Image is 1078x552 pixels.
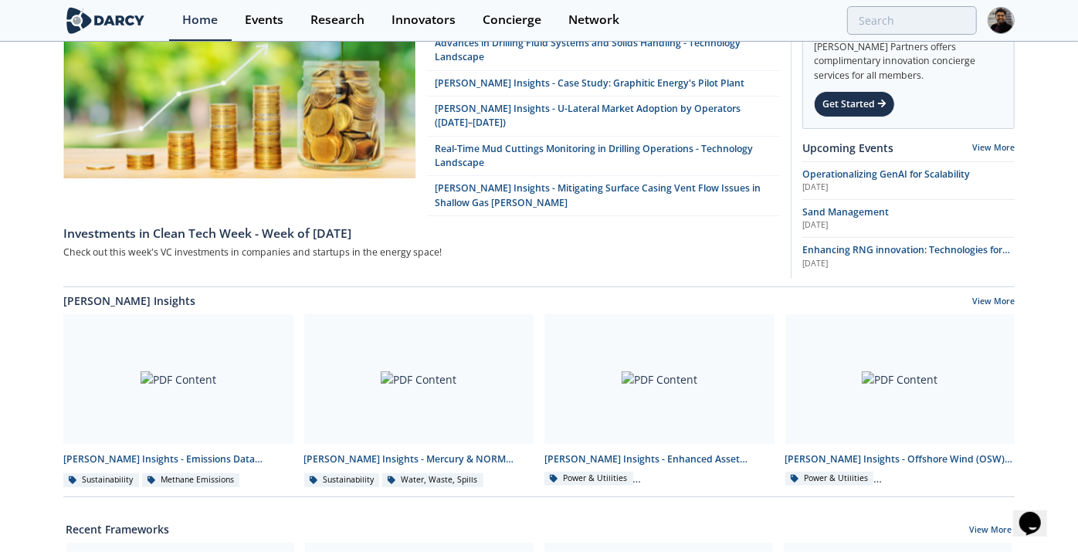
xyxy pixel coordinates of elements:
div: Power & Utilities [785,472,874,486]
div: Check out this week's VC investments in companies and startups in the energy space! [63,242,780,262]
input: Advanced Search [847,6,977,35]
div: [PERSON_NAME] Partners offers complimentary innovation concierge services for all members. [814,32,1003,83]
a: [PERSON_NAME] Insights - Case Study: Graphitic Energy's Pilot Plant [427,71,780,97]
div: Events [245,14,283,26]
a: View More [970,524,1012,538]
a: View More [972,296,1015,310]
div: [PERSON_NAME] Insights - Emissions Data Integration [63,452,293,466]
a: PDF Content [PERSON_NAME] Insights - Offshore Wind (OSW) and Networks Power & Utilities [780,314,1021,488]
a: [PERSON_NAME] Insights - Mitigating Surface Casing Vent Flow Issues in Shallow Gas [PERSON_NAME] [427,176,780,216]
img: Profile [988,7,1015,34]
a: [PERSON_NAME] Insights [63,293,195,309]
a: Advances in Drilling Fluid Systems and Solids Handling - Technology Landscape [427,31,780,71]
div: Get Started [814,91,895,117]
div: [PERSON_NAME] Insights - Enhanced Asset Management (O&M) for Onshore Wind Farms [544,452,775,466]
span: Operationalizing GenAI for Scalability [802,168,970,181]
div: [DATE] [802,219,1015,232]
div: Concierge [483,14,541,26]
div: Power & Utilities [544,472,633,486]
iframe: chat widget [1013,490,1063,537]
a: Operationalizing GenAI for Scalability [DATE] [802,168,1015,194]
img: logo-wide.svg [63,7,147,34]
div: [PERSON_NAME] Insights - Mercury & NORM Detection and [MEDICAL_DATA] [304,452,534,466]
div: Investments in Clean Tech Week - Week of [DATE] [63,225,780,243]
span: Enhancing RNG innovation: Technologies for Sustainable Energy [802,243,1010,270]
a: Investments in Clean Tech Week - Week of [DATE] [63,216,780,242]
span: Sand Management [802,205,889,218]
a: View More [972,142,1015,153]
div: Innovators [392,14,456,26]
div: Sustainability [63,473,139,487]
a: Upcoming Events [802,140,893,156]
a: PDF Content [PERSON_NAME] Insights - Emissions Data Integration Sustainability Methane Emissions [58,314,299,488]
a: [PERSON_NAME] Insights - U-Lateral Market Adoption by Operators ([DATE]–[DATE]) [427,97,780,137]
div: [DATE] [802,258,1015,270]
a: Sand Management [DATE] [802,205,1015,232]
div: Water, Waste, Spills [382,473,483,487]
a: Enhancing RNG innovation: Technologies for Sustainable Energy [DATE] [802,243,1015,269]
a: PDF Content [PERSON_NAME] Insights - Mercury & NORM Detection and [MEDICAL_DATA] Sustainability W... [299,314,540,488]
a: Real-Time Mud Cuttings Monitoring in Drilling Operations - Technology Landscape [427,137,780,177]
div: [PERSON_NAME] Insights - Offshore Wind (OSW) and Networks [785,452,1015,466]
a: PDF Content [PERSON_NAME] Insights - Enhanced Asset Management (O&M) for Onshore Wind Farms Power... [539,314,780,488]
div: Home [182,14,218,26]
a: Recent Frameworks [66,521,170,537]
div: Research [310,14,364,26]
div: [DATE] [802,181,1015,194]
div: Sustainability [304,473,380,487]
div: Methane Emissions [142,473,240,487]
div: Network [568,14,619,26]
